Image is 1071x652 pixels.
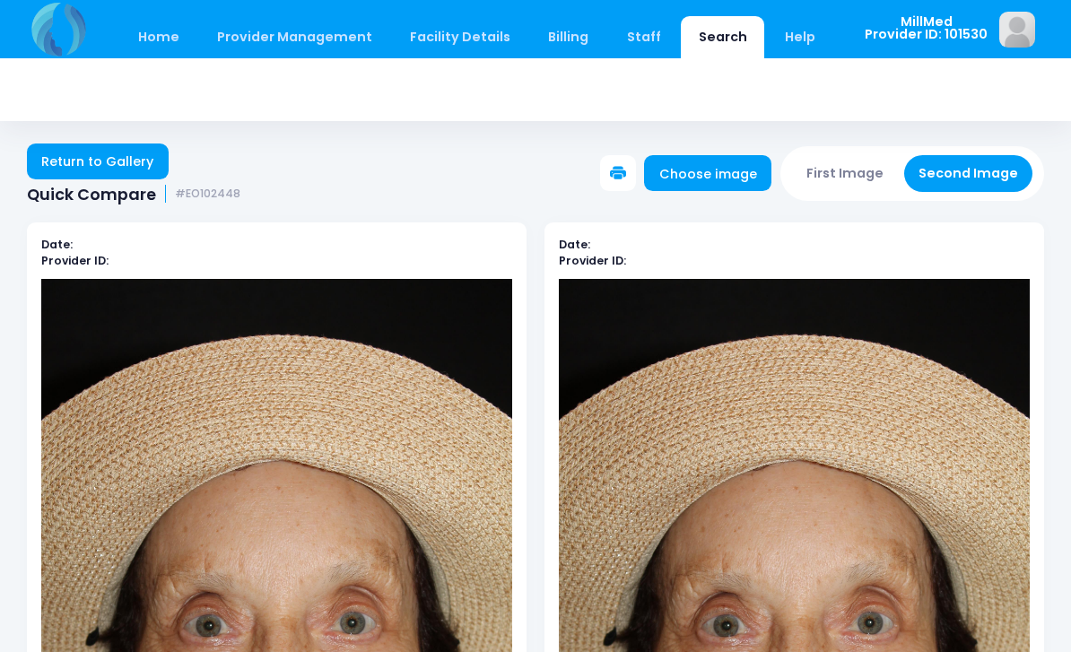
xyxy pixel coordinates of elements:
button: Second Image [904,155,1033,192]
span: Quick Compare [27,185,156,204]
a: Help [768,16,833,58]
a: Choose image [644,155,771,191]
b: Date: [559,237,590,252]
b: Date: [41,237,73,252]
a: Home [120,16,196,58]
small: #EO102448 [175,187,240,201]
a: Search [681,16,764,58]
a: Return to Gallery [27,143,169,179]
a: Provider Management [199,16,389,58]
a: Facility Details [393,16,528,58]
b: Provider ID: [41,253,109,268]
button: First Image [792,155,899,192]
a: Staff [609,16,678,58]
a: Billing [531,16,606,58]
span: MillMed Provider ID: 101530 [865,15,988,41]
b: Provider ID: [559,253,626,268]
img: image [999,12,1035,48]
